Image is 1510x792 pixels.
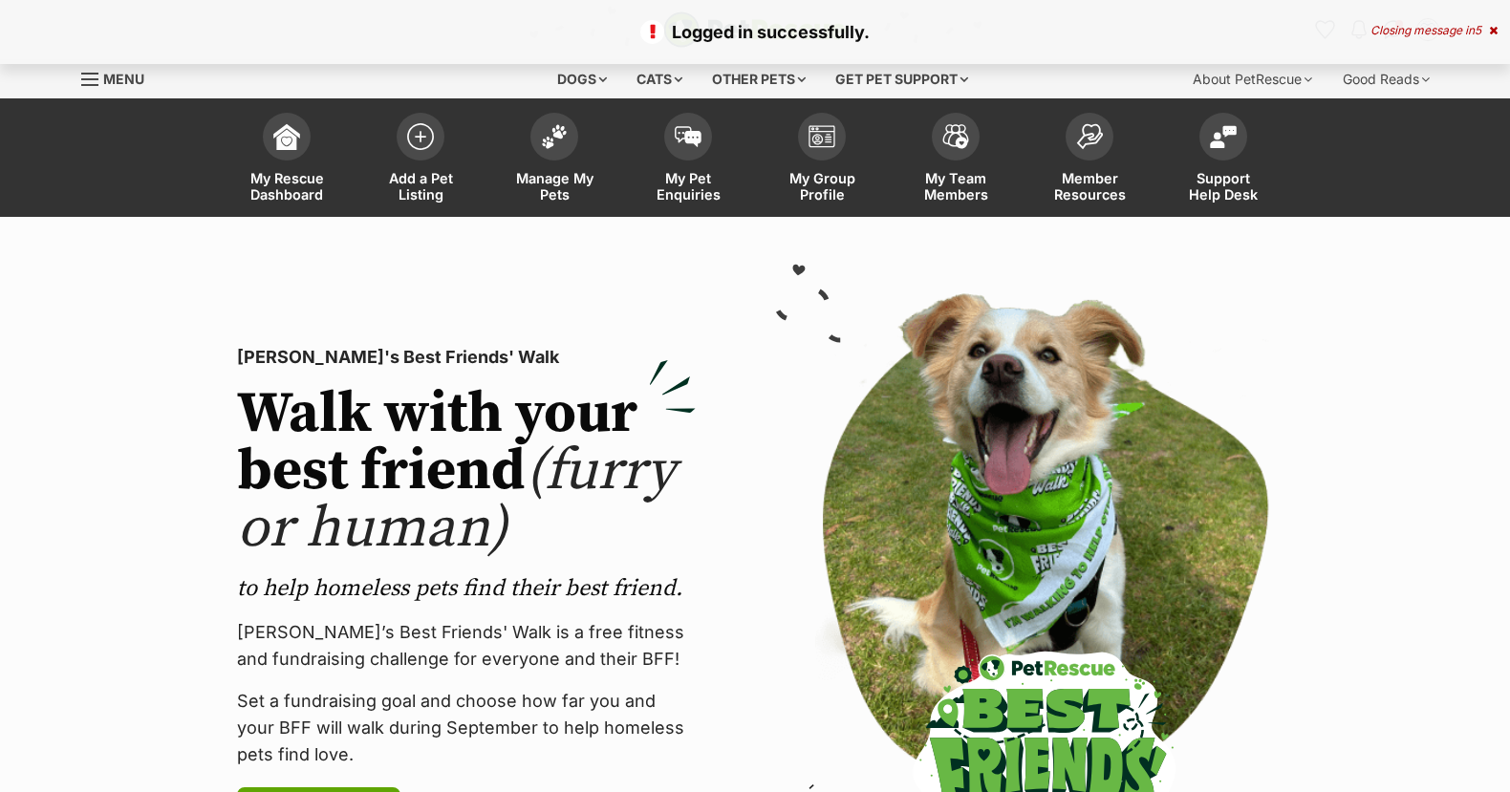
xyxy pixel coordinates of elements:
[220,103,354,217] a: My Rescue Dashboard
[942,124,969,149] img: team-members-icon-5396bd8760b3fe7c0b43da4ab00e1e3bb1a5d9ba89233759b79545d2d3fc5d0d.svg
[889,103,1023,217] a: My Team Members
[273,123,300,150] img: dashboard-icon-eb2f2d2d3e046f16d808141f083e7271f6b2e854fb5c12c21221c1fb7104beca.svg
[103,71,144,87] span: Menu
[755,103,889,217] a: My Group Profile
[1180,170,1266,203] span: Support Help Desk
[1210,125,1237,148] img: help-desk-icon-fdf02630f3aa405de69fd3d07c3f3aa587a6932b1a1747fa1d2bba05be0121f9.svg
[621,103,755,217] a: My Pet Enquiries
[623,60,696,98] div: Cats
[237,436,676,565] span: (furry or human)
[1076,123,1103,149] img: member-resources-icon-8e73f808a243e03378d46382f2149f9095a855e16c252ad45f914b54edf8863c.svg
[244,170,330,203] span: My Rescue Dashboard
[237,344,696,371] p: [PERSON_NAME]'s Best Friends' Walk
[699,60,819,98] div: Other pets
[1179,60,1326,98] div: About PetRescue
[809,125,835,148] img: group-profile-icon-3fa3cf56718a62981997c0bc7e787c4b2cf8bcc04b72c1350f741eb67cf2f40e.svg
[822,60,981,98] div: Get pet support
[377,170,464,203] span: Add a Pet Listing
[237,386,696,558] h2: Walk with your best friend
[511,170,597,203] span: Manage My Pets
[354,103,487,217] a: Add a Pet Listing
[407,123,434,150] img: add-pet-listing-icon-0afa8454b4691262ce3f59096e99ab1cd57d4a30225e0717b998d2c9b9846f56.svg
[779,170,865,203] span: My Group Profile
[1046,170,1132,203] span: Member Resources
[487,103,621,217] a: Manage My Pets
[544,60,620,98] div: Dogs
[237,688,696,768] p: Set a fundraising goal and choose how far you and your BFF will walk during September to help hom...
[913,170,999,203] span: My Team Members
[541,124,568,149] img: manage-my-pets-icon-02211641906a0b7f246fdf0571729dbe1e7629f14944591b6c1af311fb30b64b.svg
[81,60,158,95] a: Menu
[645,170,731,203] span: My Pet Enquiries
[1156,103,1290,217] a: Support Help Desk
[1023,103,1156,217] a: Member Resources
[1329,60,1443,98] div: Good Reads
[237,573,696,604] p: to help homeless pets find their best friend.
[675,126,701,147] img: pet-enquiries-icon-7e3ad2cf08bfb03b45e93fb7055b45f3efa6380592205ae92323e6603595dc1f.svg
[237,619,696,673] p: [PERSON_NAME]’s Best Friends' Walk is a free fitness and fundraising challenge for everyone and t...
